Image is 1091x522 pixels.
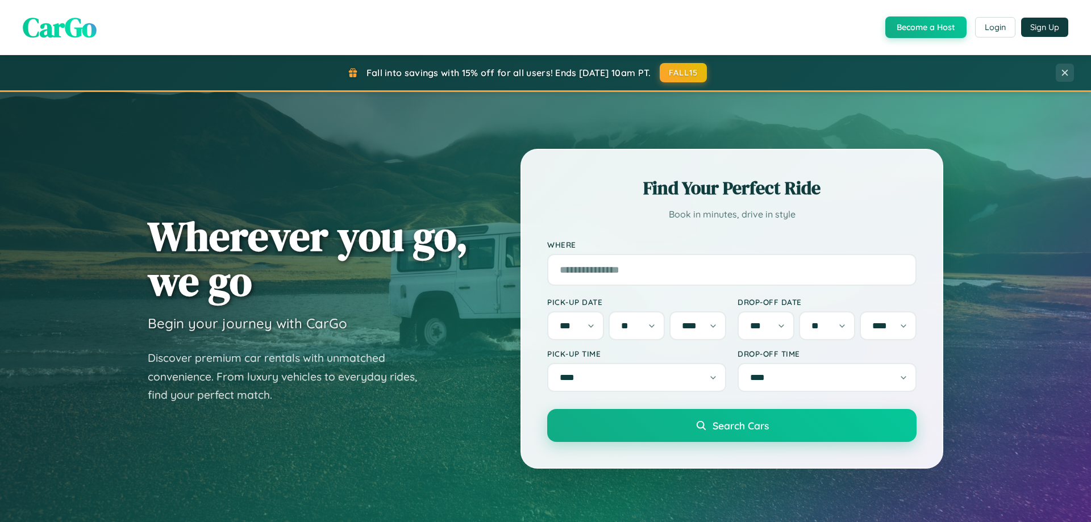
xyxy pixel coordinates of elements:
button: Become a Host [885,16,967,38]
label: Drop-off Date [738,297,917,307]
button: Login [975,17,1015,37]
button: FALL15 [660,63,707,82]
p: Discover premium car rentals with unmatched convenience. From luxury vehicles to everyday rides, ... [148,349,432,404]
p: Book in minutes, drive in style [547,206,917,223]
span: Search Cars [713,419,769,432]
label: Pick-up Date [547,297,726,307]
label: Where [547,240,917,249]
button: Search Cars [547,409,917,442]
h3: Begin your journey with CarGo [148,315,347,332]
button: Sign Up [1021,18,1068,37]
h2: Find Your Perfect Ride [547,176,917,201]
label: Drop-off Time [738,349,917,358]
h1: Wherever you go, we go [148,214,468,303]
label: Pick-up Time [547,349,726,358]
span: CarGo [23,9,97,46]
span: Fall into savings with 15% off for all users! Ends [DATE] 10am PT. [367,67,651,78]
